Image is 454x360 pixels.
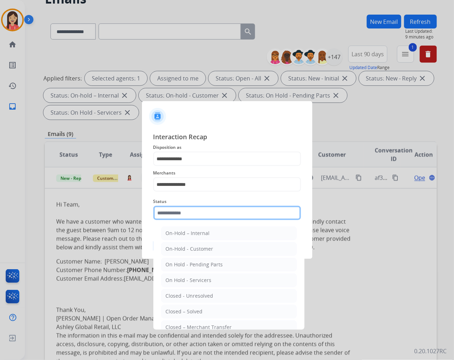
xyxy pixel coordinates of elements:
span: Status [153,197,301,206]
div: On Hold - Servicers [166,277,212,284]
img: contactIcon [149,108,166,125]
span: Interaction Recap [153,132,301,143]
span: Merchants [153,169,301,177]
div: Closed – Solved [166,308,203,315]
div: Closed – Merchant Transfer [166,324,232,331]
div: On-Hold - Customer [166,245,213,252]
div: On-Hold – Internal [166,230,210,237]
span: Disposition as [153,143,301,152]
div: Closed - Unresolved [166,292,213,299]
p: 0.20.1027RC [415,347,447,356]
div: On Hold - Pending Parts [166,261,223,268]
